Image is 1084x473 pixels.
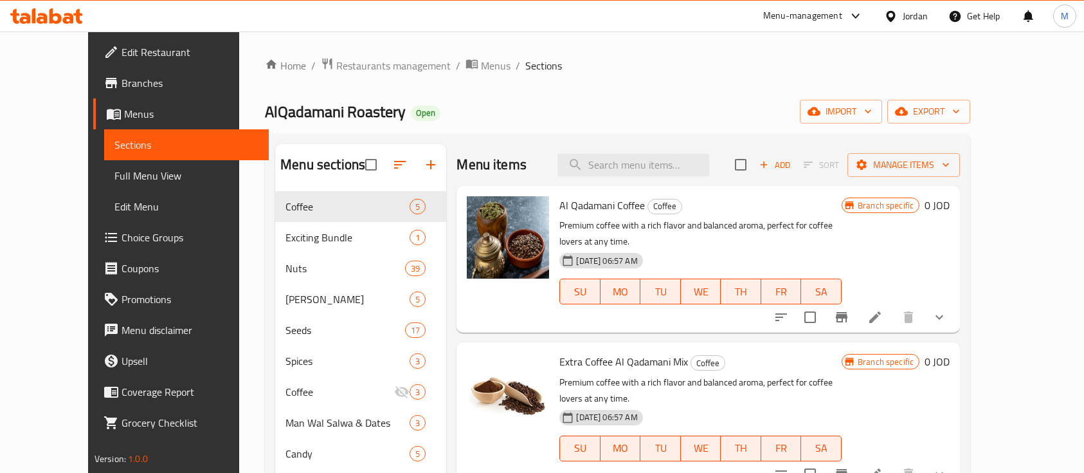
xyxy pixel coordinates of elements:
p: Premium coffee with a rich flavor and balanced aroma, perfect for coffee lovers at any time. [559,375,842,407]
a: Branches [93,68,269,98]
div: Coffee [647,199,682,214]
div: Coffee5 [275,191,446,222]
span: Select section [727,151,754,178]
div: items [410,415,426,431]
span: Seeds [285,322,405,338]
span: WE [686,283,716,301]
a: Edit Menu [104,191,269,222]
div: [PERSON_NAME]5 [275,284,446,315]
div: Makhlouta [285,292,410,307]
span: Coffee [285,384,394,400]
a: Edit menu item [867,310,883,325]
a: Home [265,58,306,73]
input: search [557,154,709,176]
span: 3 [410,386,425,398]
span: Select to update [797,304,824,331]
span: Sections [525,58,562,73]
h2: Menu sections [280,155,365,174]
div: Seeds17 [275,315,446,346]
span: TU [646,283,676,301]
span: Promotions [122,292,259,307]
span: AlQadamani Roastery [265,97,406,126]
span: MO [606,439,636,458]
button: sort-choices [766,302,797,333]
button: MO [601,436,641,461]
span: 1.0.0 [128,450,148,467]
a: Edit Restaurant [93,37,269,68]
button: Manage items [847,153,960,177]
span: Add [757,158,792,172]
button: Add [754,155,795,175]
button: export [887,100,970,124]
h6: 0 JOD [925,196,950,214]
button: TH [721,279,761,304]
span: Restaurants management [336,58,451,73]
div: Man Wal Salwa & Dates3 [275,407,446,438]
button: FR [761,279,802,304]
button: TU [640,436,681,461]
div: items [405,322,426,338]
a: Promotions [93,284,269,315]
a: Sections [104,129,269,160]
span: Menu disclaimer [122,322,259,338]
span: 3 [410,355,425,367]
svg: Inactive section [394,384,410,400]
button: SA [801,436,842,461]
span: WE [686,439,716,458]
span: Coffee [648,199,682,214]
nav: breadcrumb [265,57,970,74]
div: items [410,230,426,245]
div: items [410,384,426,400]
span: SU [565,283,595,301]
div: Exciting Bundle1 [275,222,446,253]
span: TU [646,439,676,458]
span: SA [806,283,836,301]
a: Grocery Checklist [93,407,269,438]
a: Menus [465,57,510,74]
span: Edit Menu [114,199,259,214]
span: TH [726,439,756,458]
span: Candy [285,446,410,461]
span: export [898,104,960,120]
button: SU [559,279,600,304]
div: items [405,261,426,276]
span: Choice Groups [122,230,259,245]
div: items [410,446,426,461]
img: Extra Coffee Al Qadamani Mix [467,353,549,435]
button: SA [801,279,842,304]
span: Menus [124,106,259,122]
a: Menu disclaimer [93,315,269,346]
li: / [311,58,316,73]
span: 39 [406,263,425,275]
span: import [810,104,872,120]
span: Branches [122,75,259,91]
span: Menus [481,58,510,73]
div: Man Wal Salwa & Dates [285,415,410,431]
span: 1 [410,232,425,244]
span: Edit Restaurant [122,44,259,60]
a: Choice Groups [93,222,269,253]
a: Coupons [93,253,269,284]
span: Coverage Report [122,384,259,400]
span: 5 [410,293,425,306]
span: 5 [410,201,425,213]
img: Al Qadamani Coffee [467,196,549,279]
h2: Menu items [456,155,527,174]
li: / [456,58,460,73]
span: 17 [406,324,425,337]
span: Grocery Checklist [122,415,259,431]
button: WE [681,279,721,304]
button: MO [601,279,641,304]
a: Coverage Report [93,376,269,407]
span: Coffee [691,356,725,371]
span: Exciting Bundle [285,230,410,245]
a: Menus [93,98,269,129]
a: Upsell [93,346,269,376]
span: Version: [95,450,126,467]
span: Sections [114,137,259,153]
div: items [410,353,426,369]
span: Al Qadamani Coffee [559,196,645,215]
button: Branch-specific-item [826,302,857,333]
